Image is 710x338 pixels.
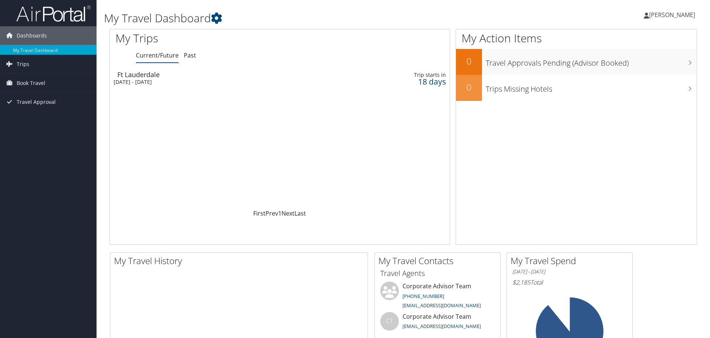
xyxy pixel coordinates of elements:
[403,302,481,309] a: [EMAIL_ADDRESS][DOMAIN_NAME]
[486,54,697,68] h3: Travel Approvals Pending (Advisor Booked)
[16,5,91,22] img: airportal-logo.png
[456,81,482,93] h2: 0
[294,209,306,217] a: Last
[377,282,498,312] li: Corporate Advisor Team
[17,26,47,45] span: Dashboards
[17,55,29,73] span: Trips
[367,72,446,78] div: Trip starts in
[184,51,196,59] a: Past
[136,51,179,59] a: Current/Future
[367,78,446,85] div: 18 days
[17,74,45,92] span: Book Travel
[266,209,278,217] a: Prev
[649,11,695,19] span: [PERSON_NAME]
[511,255,632,267] h2: My Travel Spend
[114,255,368,267] h2: My Travel History
[380,268,495,279] h3: Travel Agents
[380,312,399,331] div: CT
[281,209,294,217] a: Next
[403,293,444,299] a: [PHONE_NUMBER]
[378,255,500,267] h2: My Travel Contacts
[17,93,56,111] span: Travel Approval
[377,312,498,336] li: Corporate Advisor Team
[512,278,530,286] span: $2,185
[456,30,697,46] h1: My Action Items
[115,30,303,46] h1: My Trips
[104,10,503,26] h1: My Travel Dashboard
[644,4,703,26] a: [PERSON_NAME]
[114,79,319,85] div: [DATE] - [DATE]
[456,49,697,75] a: 0Travel Approvals Pending (Advisor Booked)
[456,75,697,101] a: 0Trips Missing Hotels
[512,268,627,275] h6: [DATE] - [DATE]
[403,323,481,329] a: [EMAIL_ADDRESS][DOMAIN_NAME]
[486,80,697,94] h3: Trips Missing Hotels
[117,71,323,78] div: Ft Lauderdale
[512,278,627,286] h6: Total
[456,55,482,68] h2: 0
[278,209,281,217] a: 1
[253,209,266,217] a: First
